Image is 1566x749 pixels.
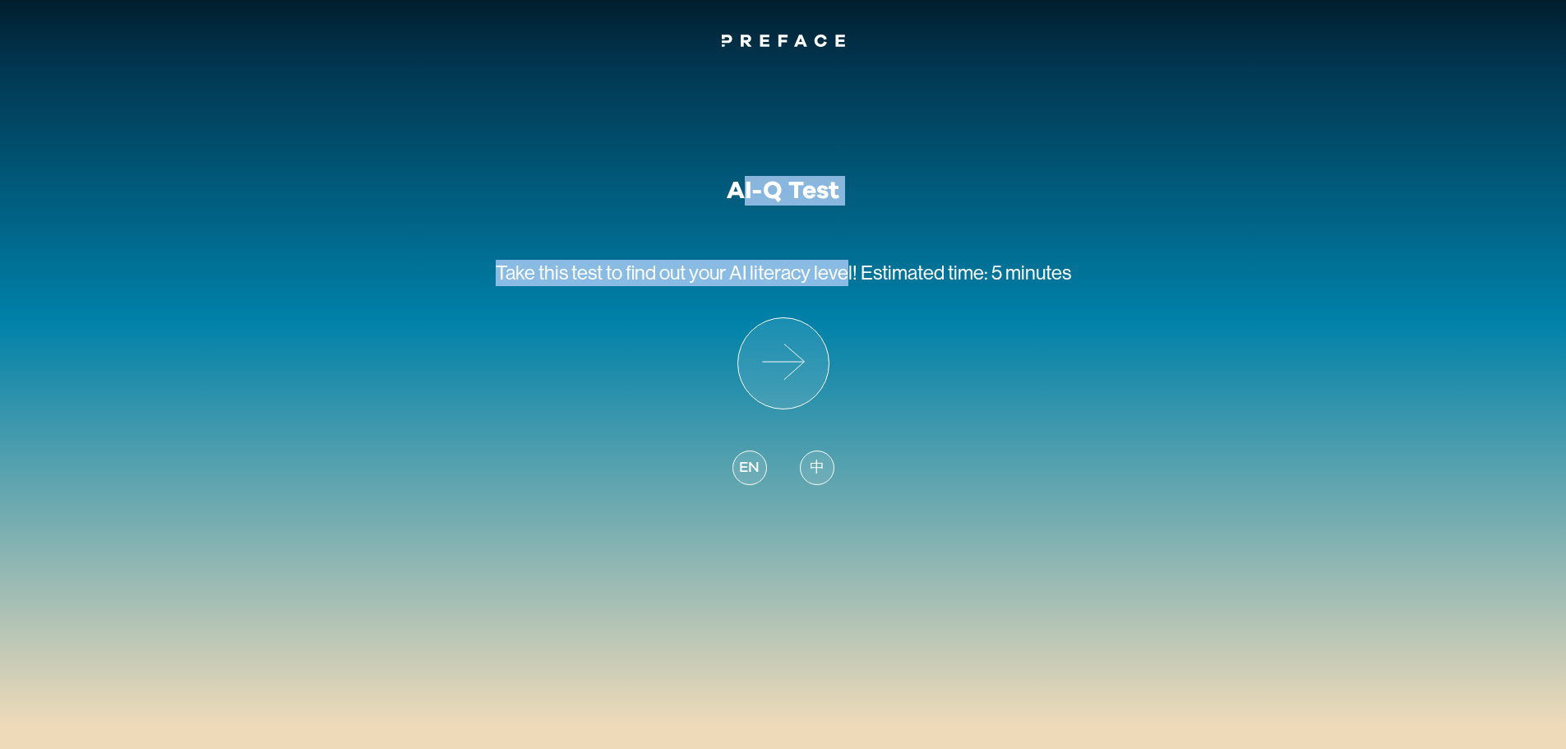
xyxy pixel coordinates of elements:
h1: AI-Q Test [727,176,839,206]
span: Estimated time: 5 minutes [861,261,1071,284]
span: 中 [810,457,825,479]
span: Take this test to [496,261,622,284]
span: find out your AI literacy level! [626,261,857,284]
span: EN [739,457,759,479]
